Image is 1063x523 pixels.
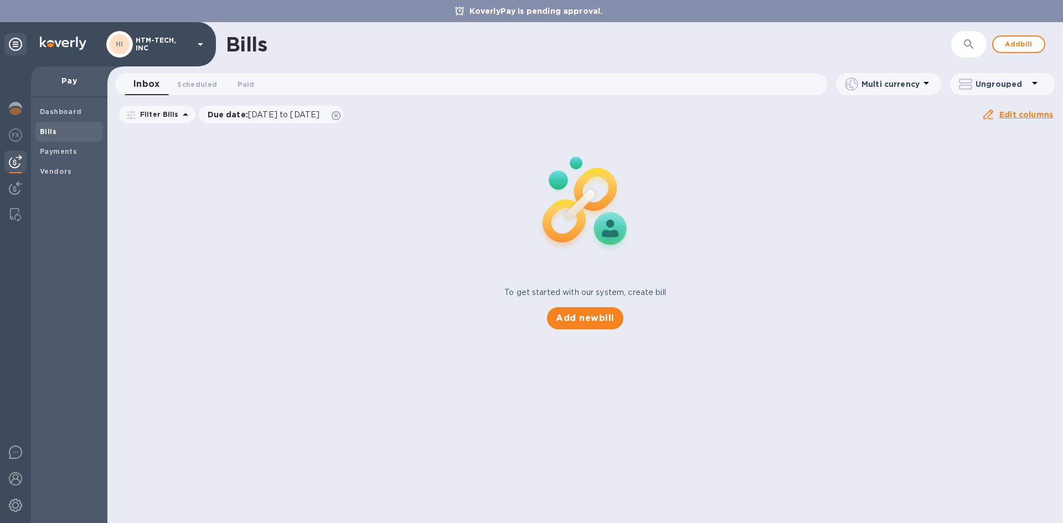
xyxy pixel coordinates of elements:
[199,106,344,123] div: Due date:[DATE] to [DATE]
[40,75,99,86] p: Pay
[504,287,666,298] p: To get started with our system, create bill
[40,147,77,156] b: Payments
[40,37,86,50] img: Logo
[177,79,217,90] span: Scheduled
[40,107,82,116] b: Dashboard
[248,110,319,119] span: [DATE] to [DATE]
[992,35,1045,53] button: Addbill
[999,110,1053,119] u: Edit columns
[547,307,623,329] button: Add newbill
[133,76,159,92] span: Inbox
[40,127,56,136] b: Bills
[226,33,267,56] h1: Bills
[136,110,179,119] p: Filter Bills
[40,167,72,175] b: Vendors
[208,109,326,120] p: Due date :
[464,6,608,17] p: KoverlyPay is pending approval.
[861,79,920,90] p: Multi currency
[116,40,123,48] b: HI
[9,128,22,142] img: Foreign exchange
[976,79,1028,90] p: Ungrouped
[136,37,191,52] p: HTM-TECH, INC
[4,33,27,55] div: Unpin categories
[238,79,254,90] span: Paid
[556,312,614,325] span: Add new bill
[1002,38,1035,51] span: Add bill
